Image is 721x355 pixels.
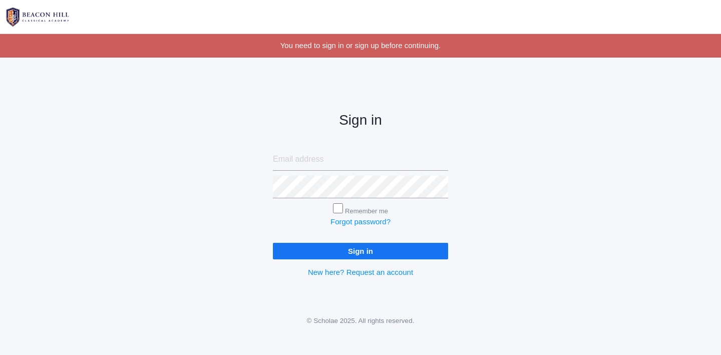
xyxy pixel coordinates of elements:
[330,217,391,226] a: Forgot password?
[273,113,448,128] h2: Sign in
[273,148,448,171] input: Email address
[308,268,413,276] a: New here? Request an account
[345,207,388,215] label: Remember me
[273,243,448,259] input: Sign in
